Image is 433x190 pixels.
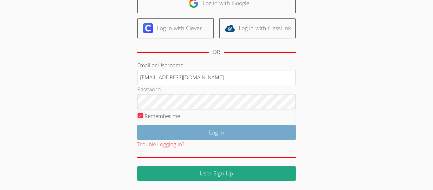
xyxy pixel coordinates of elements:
label: Remember me [145,112,180,120]
input: Log in [137,125,296,140]
div: OR [213,48,220,57]
img: clever-logo-6eab21bc6e7a338710f1a6ff85c0baf02591cd810cc4098c63d3a4b26e2feb20.svg [143,23,153,33]
button: Trouble Logging In? [137,140,184,149]
img: classlink-logo-d6bb404cc1216ec64c9a2012d9dc4662098be43eaf13dc465df04b49fa7ab582.svg [225,23,235,33]
a: Log in with ClassLink [219,18,296,38]
a: Log in with Clever [137,18,214,38]
a: User Sign Up [137,166,296,181]
label: Password [137,86,161,93]
label: Email or Username [137,62,183,69]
